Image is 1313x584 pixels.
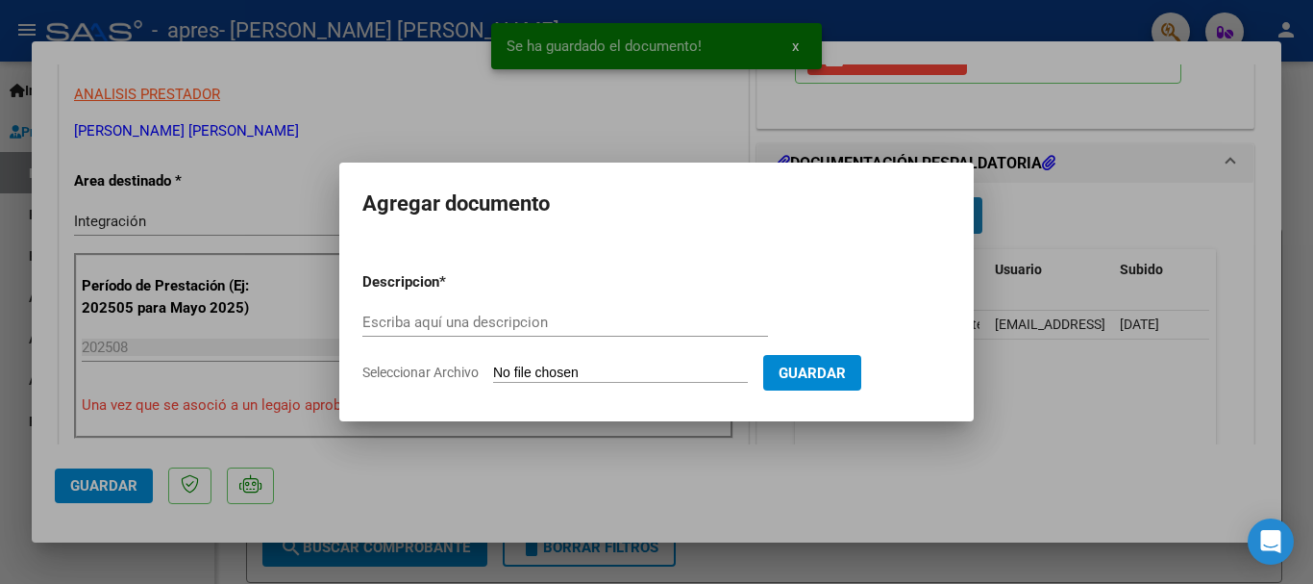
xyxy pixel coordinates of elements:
[763,355,861,391] button: Guardar
[362,271,539,293] p: Descripcion
[1248,519,1294,565] div: Open Intercom Messenger
[362,365,479,380] span: Seleccionar Archivo
[779,365,846,382] span: Guardar
[362,186,951,222] h2: Agregar documento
